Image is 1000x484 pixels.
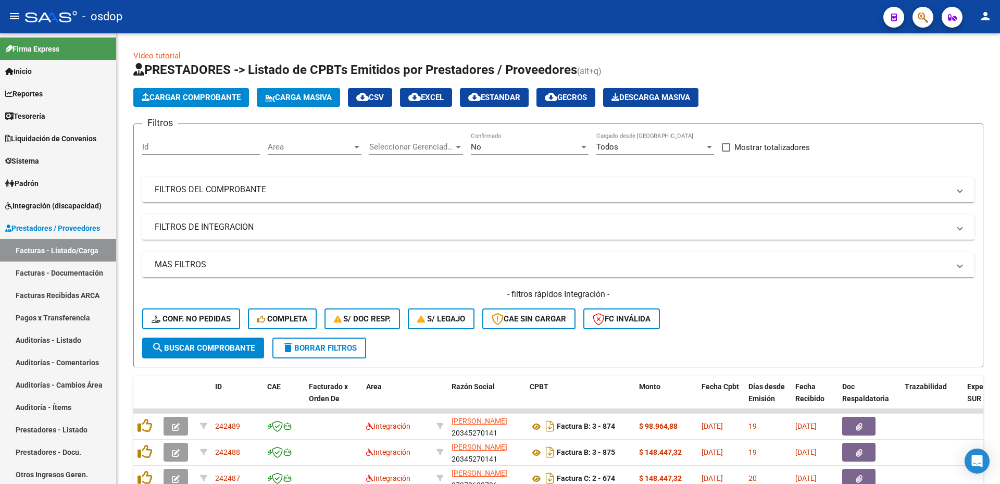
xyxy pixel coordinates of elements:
[417,314,465,324] span: S/ legajo
[5,43,59,55] span: Firma Express
[5,133,96,144] span: Liquidación de Convenios
[142,308,240,329] button: Conf. no pedidas
[8,10,21,22] mat-icon: menu
[400,88,452,107] button: EXCEL
[408,308,474,329] button: S/ legajo
[366,422,410,430] span: Integración
[5,66,32,77] span: Inicio
[702,422,723,430] span: [DATE]
[557,423,615,431] strong: Factura B: 3 - 874
[282,343,357,353] span: Borrar Filtros
[748,448,757,456] span: 19
[543,444,557,461] i: Descargar documento
[795,448,817,456] span: [DATE]
[492,314,566,324] span: CAE SIN CARGAR
[5,178,39,189] span: Padrón
[348,88,392,107] button: CSV
[305,376,362,421] datatable-header-cell: Facturado x Orden De
[471,142,481,152] span: No
[639,422,678,430] strong: $ 98.964,88
[460,88,529,107] button: Estandar
[215,422,240,430] span: 242489
[133,63,577,77] span: PRESTADORES -> Listado de CPBTs Emitidos por Prestadores / Proveedores
[748,382,785,403] span: Días desde Emisión
[596,142,618,152] span: Todos
[152,314,231,324] span: Conf. no pedidas
[356,93,384,102] span: CSV
[452,441,521,463] div: 20345270141
[593,314,651,324] span: FC Inválida
[635,376,697,421] datatable-header-cell: Monto
[142,177,974,202] mat-expansion-panel-header: FILTROS DEL COMPROBANTE
[155,259,949,270] mat-panel-title: MAS FILTROS
[545,91,557,103] mat-icon: cloud_download
[603,88,698,107] button: Descarga Masiva
[979,10,992,22] mat-icon: person
[702,474,723,482] span: [DATE]
[452,469,507,477] span: [PERSON_NAME]
[215,448,240,456] span: 242488
[215,382,222,391] span: ID
[557,475,615,483] strong: Factura C: 2 - 674
[263,376,305,421] datatable-header-cell: CAE
[452,415,521,437] div: 20345270141
[468,93,520,102] span: Estandar
[447,376,526,421] datatable-header-cell: Razón Social
[5,110,45,122] span: Tesorería
[639,474,682,482] strong: $ 148.447,32
[408,91,421,103] mat-icon: cloud_download
[265,93,332,102] span: Carga Masiva
[82,5,122,28] span: - osdop
[965,449,990,474] div: Open Intercom Messenger
[452,417,507,425] span: [PERSON_NAME]
[133,88,249,107] button: Cargar Comprobante
[748,474,757,482] span: 20
[211,376,263,421] datatable-header-cell: ID
[748,422,757,430] span: 19
[5,222,100,234] span: Prestadores / Proveedores
[142,252,974,277] mat-expansion-panel-header: MAS FILTROS
[530,382,548,391] span: CPBT
[152,341,164,354] mat-icon: search
[152,343,255,353] span: Buscar Comprobante
[408,93,444,102] span: EXCEL
[583,308,660,329] button: FC Inválida
[366,448,410,456] span: Integración
[142,289,974,300] h4: - filtros rápidos Integración -
[142,215,974,240] mat-expansion-panel-header: FILTROS DE INTEGRACION
[215,474,240,482] span: 242487
[324,308,401,329] button: S/ Doc Resp.
[267,382,281,391] span: CAE
[5,88,43,100] span: Reportes
[603,88,698,107] app-download-masive: Descarga masiva de comprobantes (adjuntos)
[702,382,739,391] span: Fecha Cpbt
[702,448,723,456] span: [DATE]
[468,91,481,103] mat-icon: cloud_download
[543,418,557,435] i: Descargar documento
[905,382,947,391] span: Trazabilidad
[142,93,241,102] span: Cargar Comprobante
[452,382,495,391] span: Razón Social
[577,66,602,76] span: (alt+q)
[639,382,660,391] span: Monto
[282,341,294,354] mat-icon: delete
[901,376,963,421] datatable-header-cell: Trazabilidad
[795,474,817,482] span: [DATE]
[356,91,369,103] mat-icon: cloud_download
[155,221,949,233] mat-panel-title: FILTROS DE INTEGRACION
[369,142,454,152] span: Seleccionar Gerenciador
[133,51,181,60] a: Video tutorial
[838,376,901,421] datatable-header-cell: Doc Respaldatoria
[545,93,587,102] span: Gecros
[526,376,635,421] datatable-header-cell: CPBT
[734,141,810,154] span: Mostrar totalizadores
[142,338,264,358] button: Buscar Comprobante
[795,422,817,430] span: [DATE]
[557,449,615,457] strong: Factura B: 3 - 875
[536,88,595,107] button: Gecros
[362,376,432,421] datatable-header-cell: Area
[697,376,744,421] datatable-header-cell: Fecha Cpbt
[5,200,102,212] span: Integración (discapacidad)
[155,184,949,195] mat-panel-title: FILTROS DEL COMPROBANTE
[272,338,366,358] button: Borrar Filtros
